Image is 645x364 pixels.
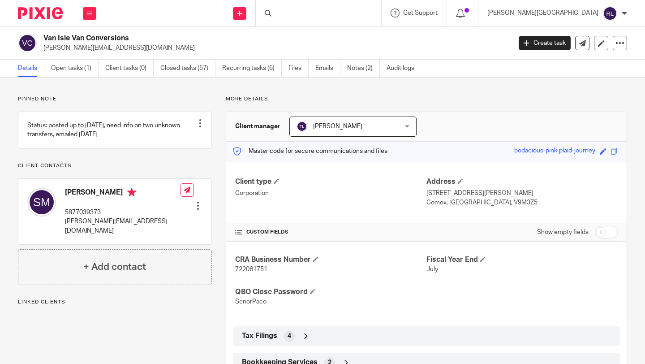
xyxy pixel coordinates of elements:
[235,266,267,273] span: 722061751
[127,188,136,197] i: Primary
[519,36,571,50] a: Create task
[235,122,280,131] h3: Client manager
[297,121,307,132] img: svg%3E
[288,60,309,77] a: Files
[43,43,505,52] p: [PERSON_NAME][EMAIL_ADDRESS][DOMAIN_NAME]
[426,198,618,207] p: Comox, [GEOGRAPHIC_DATA], V9M3Z5
[226,95,627,103] p: More details
[222,60,282,77] a: Recurring tasks (6)
[27,188,56,217] img: svg%3E
[105,60,154,77] a: Client tasks (0)
[51,60,99,77] a: Open tasks (1)
[514,146,595,156] div: bodacious-pink-plaid-journey
[235,189,426,198] p: Corporation
[426,189,618,198] p: [STREET_ADDRESS][PERSON_NAME]
[233,147,387,156] p: Master code for secure communications and files
[403,10,438,16] span: Get Support
[537,228,589,237] label: Show empty fields
[18,299,212,306] p: Linked clients
[235,287,426,297] h4: QBO Close Password
[65,208,181,217] p: 5877039373
[235,229,426,236] h4: CUSTOM FIELDS
[288,332,291,341] span: 4
[313,123,362,130] span: [PERSON_NAME]
[487,9,598,17] p: [PERSON_NAME][GEOGRAPHIC_DATA]
[315,60,340,77] a: Emails
[160,60,215,77] a: Closed tasks (57)
[387,60,421,77] a: Audit logs
[426,255,618,264] h4: Fiscal Year End
[235,177,426,186] h4: Client type
[426,177,618,186] h4: Address
[18,34,37,52] img: svg%3E
[65,217,181,235] p: [PERSON_NAME][EMAIL_ADDRESS][DOMAIN_NAME]
[43,34,413,43] h2: Van Isle Van Conversions
[235,255,426,264] h4: CRA Business Number
[242,331,277,341] span: Tax Filings
[65,188,181,199] h4: [PERSON_NAME]
[235,299,267,305] span: SenorPaco
[347,60,380,77] a: Notes (2)
[426,266,438,273] span: July
[18,7,63,19] img: Pixie
[18,95,212,103] p: Pinned note
[18,60,44,77] a: Details
[83,260,146,274] h4: + Add contact
[603,6,617,21] img: svg%3E
[18,162,212,169] p: Client contacts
